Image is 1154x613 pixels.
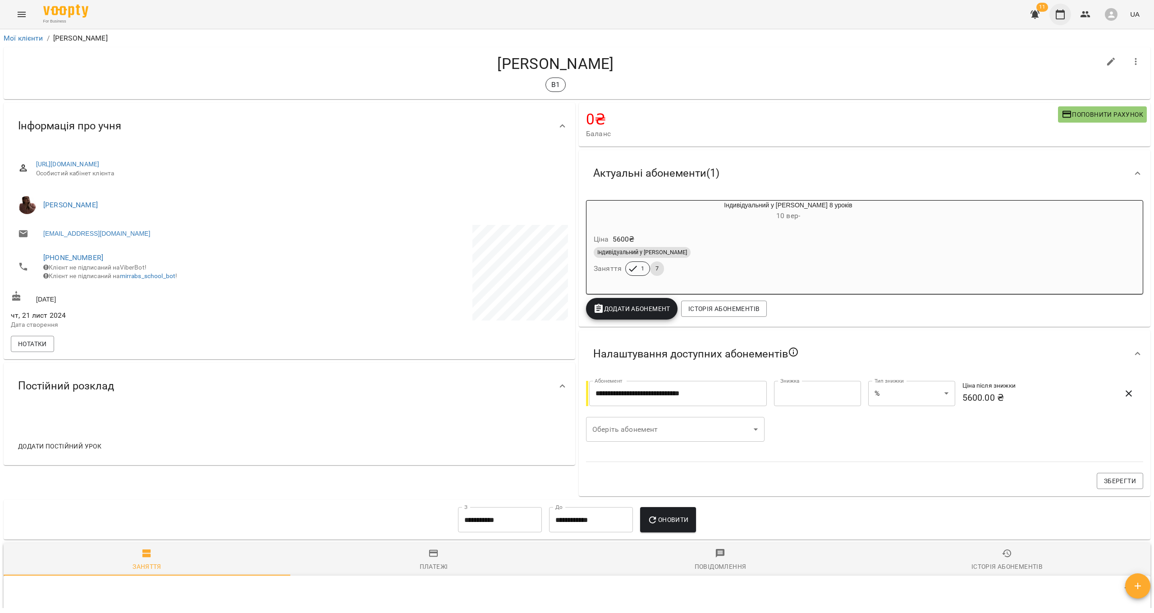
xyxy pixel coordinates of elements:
h6: 5600.00 ₴ [962,391,1096,405]
a: [URL][DOMAIN_NAME] [36,160,100,168]
h6: Ціна після знижки [962,381,1096,391]
span: 1 [636,265,650,273]
li: / [47,33,50,44]
div: Актуальні абонементи(1) [579,150,1150,197]
span: Клієнт не підписаний на ! [43,272,177,279]
button: Нотатки [11,336,54,352]
p: Дата створення [11,320,288,329]
h6: Ціна [594,233,609,246]
span: Історія абонементів [688,303,760,314]
p: B1 [551,79,560,90]
img: Voopty Logo [43,5,88,18]
svg: Якщо не обрано жодного, клієнт зможе побачити всі публічні абонементи [788,347,799,357]
span: 10 вер - [776,211,800,220]
div: % [868,381,955,406]
div: B1 [545,78,566,92]
span: Баланс [586,128,1058,139]
div: Платежі [420,561,448,572]
div: Індивідуальний у [PERSON_NAME] 8 уроків [630,201,947,222]
span: Інформація про учня [18,119,121,133]
div: Налаштування доступних абонементів [579,330,1150,377]
span: Налаштування доступних абонементів [593,347,799,361]
h6: Заняття [594,262,622,275]
p: [PERSON_NAME] [53,33,108,44]
div: Історія абонементів [971,561,1043,572]
button: Історія абонементів [681,301,767,317]
div: Інформація про учня [4,103,575,149]
a: [EMAIL_ADDRESS][DOMAIN_NAME] [43,229,150,238]
span: Додати Абонемент [593,303,670,314]
a: Мої клієнти [4,34,43,42]
div: Індивідуальний у Ірини 8 уроків [586,201,630,222]
span: чт, 21 лист 2024 [11,310,288,321]
button: Фільтр [1118,579,1140,601]
span: Нотатки [18,339,47,349]
span: Постійний розклад [18,379,114,393]
span: Поповнити рахунок [1062,109,1143,120]
button: Додати постійний урок [14,438,105,454]
div: Постійний розклад [4,363,575,409]
p: 5600 ₴ [613,234,635,245]
button: UA [1127,6,1143,23]
button: Додати Абонемент [586,298,678,320]
a: [PHONE_NUMBER] [43,253,103,262]
nav: breadcrumb [4,33,1150,44]
span: 7 [650,265,664,273]
span: UA [1130,9,1140,19]
a: [PERSON_NAME] [43,201,98,209]
img: Ірина Вальчук [18,196,36,214]
div: [DATE] [9,289,289,306]
div: Заняття [133,561,161,572]
button: Оновити [640,507,696,532]
span: For Business [43,18,88,24]
span: Зберегти [1104,476,1136,486]
button: Поповнити рахунок [1058,106,1147,123]
span: Клієнт не підписаний на ViberBot! [43,264,147,271]
h4: 0 ₴ [586,110,1058,128]
span: Оновити [647,514,688,525]
span: Особистий кабінет клієнта [36,169,561,178]
div: Повідомлення [695,561,746,572]
div: ​ [586,417,765,442]
div: Table Toolbar [4,576,1150,604]
span: Актуальні абонементи ( 1 ) [593,166,719,180]
button: Зберегти [1097,473,1143,489]
span: Додати постійний урок [18,441,101,452]
span: Індивідуальний у [PERSON_NAME] [594,248,691,256]
span: 11 [1036,3,1048,12]
button: Індивідуальний у [PERSON_NAME] 8 уроків10 вер- Ціна5600₴Індивідуальний у [PERSON_NAME]Заняття17 [586,201,947,287]
a: mirrabs_school_bot [120,272,176,279]
button: Menu [11,4,32,25]
h4: [PERSON_NAME] [11,55,1100,73]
